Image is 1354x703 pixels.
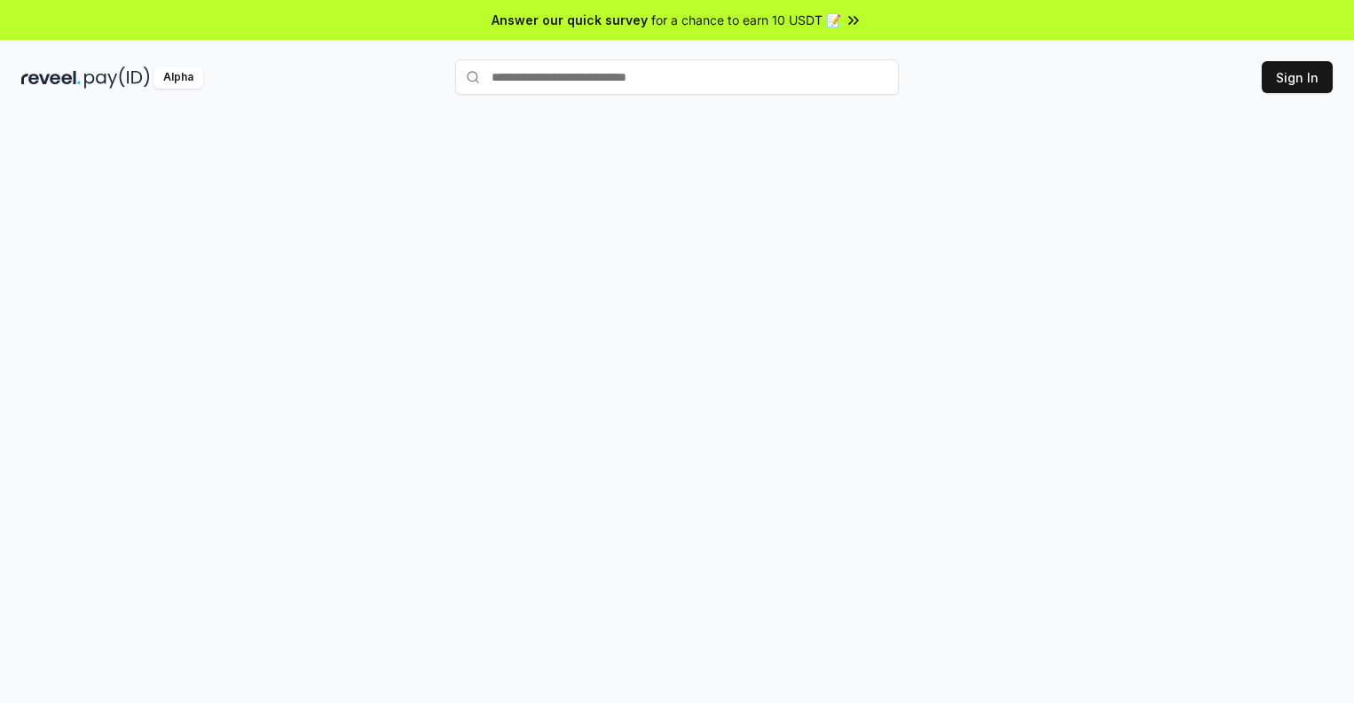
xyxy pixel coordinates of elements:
[21,66,81,89] img: reveel_dark
[1262,61,1333,93] button: Sign In
[492,11,648,29] span: Answer our quick survey
[651,11,841,29] span: for a chance to earn 10 USDT 📝
[84,66,150,89] img: pay_id
[154,66,203,89] div: Alpha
